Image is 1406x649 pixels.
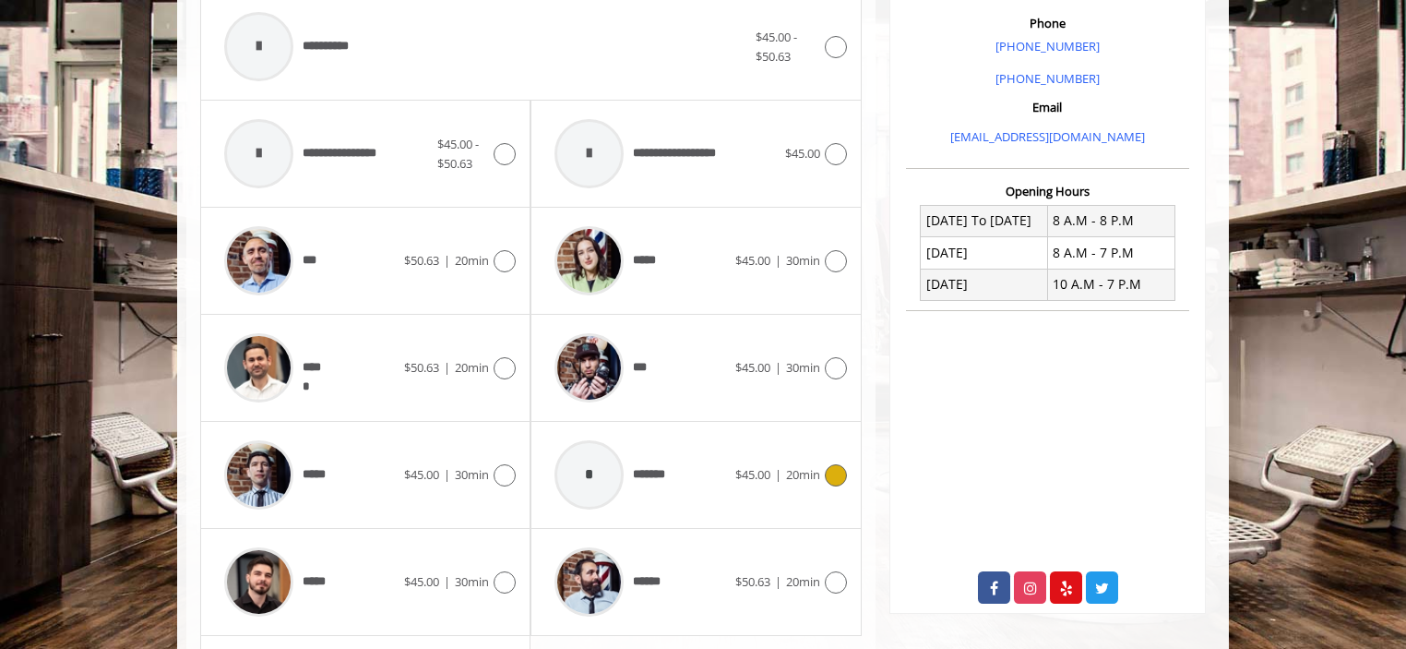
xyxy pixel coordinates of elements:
[444,573,450,590] span: |
[786,573,820,590] span: 20min
[775,573,781,590] span: |
[995,70,1100,87] a: [PHONE_NUMBER]
[455,252,489,269] span: 20min
[1047,205,1174,236] td: 8 A.M - 8 P.M
[921,237,1048,269] td: [DATE]
[444,466,450,483] span: |
[444,359,450,376] span: |
[444,252,450,269] span: |
[756,29,797,65] span: $45.00 - $50.63
[921,269,1048,300] td: [DATE]
[404,359,439,376] span: $50.63
[775,466,781,483] span: |
[785,145,820,162] span: $45.00
[906,185,1189,198] h3: Opening Hours
[735,466,770,483] span: $45.00
[995,38,1100,54] a: [PHONE_NUMBER]
[404,466,439,483] span: $45.00
[911,17,1185,30] h3: Phone
[786,252,820,269] span: 30min
[437,136,479,172] span: $45.00 - $50.63
[735,359,770,376] span: $45.00
[921,205,1048,236] td: [DATE] To [DATE]
[911,101,1185,114] h3: Email
[786,466,820,483] span: 20min
[786,359,820,376] span: 30min
[950,128,1145,145] a: [EMAIL_ADDRESS][DOMAIN_NAME]
[404,573,439,590] span: $45.00
[735,573,770,590] span: $50.63
[1047,237,1174,269] td: 8 A.M - 7 P.M
[455,359,489,376] span: 20min
[455,466,489,483] span: 30min
[735,252,770,269] span: $45.00
[404,252,439,269] span: $50.63
[455,573,489,590] span: 30min
[775,359,781,376] span: |
[775,252,781,269] span: |
[1047,269,1174,300] td: 10 A.M - 7 P.M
